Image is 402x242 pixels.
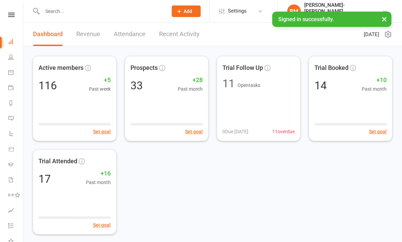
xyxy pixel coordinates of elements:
[8,96,24,111] a: Reports
[8,65,24,81] a: Calendar
[159,22,200,46] a: Recent Activity
[93,221,111,229] button: Set goal
[38,173,51,184] div: 17
[304,2,382,14] div: [PERSON_NAME]-[PERSON_NAME]
[314,80,327,91] div: 14
[362,85,387,93] span: Past month
[369,128,387,135] button: Set goal
[8,142,24,157] a: Product Sales
[76,22,100,46] a: Revenue
[38,80,57,91] div: 116
[185,128,203,135] button: Set goal
[222,128,248,135] span: 0 Due [DATE]
[130,63,158,73] span: Prospects
[33,22,63,46] a: Dashboard
[40,6,163,16] input: Search...
[287,4,301,18] div: BM
[8,50,24,65] a: People
[364,30,379,39] span: [DATE]
[222,78,235,89] div: 11
[314,63,349,73] span: Trial Booked
[38,156,77,166] span: Trial Attended
[178,85,203,93] span: Past month
[8,81,24,96] a: Payments
[278,16,334,22] span: Signed in successfully.
[272,128,295,135] span: 11 overdue
[8,203,24,219] a: Assessments
[8,35,24,50] a: Dashboard
[130,80,143,91] div: 33
[86,179,111,186] span: Past month
[114,22,145,46] a: Attendance
[89,85,111,93] span: Past week
[93,128,111,135] button: Set goal
[38,63,83,73] span: Active members
[378,12,390,26] button: ×
[89,75,111,85] span: +5
[86,169,111,179] span: +16
[184,9,192,14] span: Add
[228,3,247,19] span: Settings
[362,75,387,85] span: +10
[178,75,203,85] span: +28
[237,82,260,88] span: Open tasks
[172,5,201,17] button: Add
[222,63,263,73] span: Trial Follow Up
